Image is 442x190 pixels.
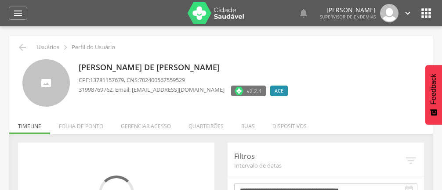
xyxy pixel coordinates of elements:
li: Dispositivos [264,114,315,134]
i: Voltar [17,42,28,53]
i:  [403,8,413,18]
li: Ruas [232,114,264,134]
i:  [13,8,23,18]
i:  [61,43,70,52]
li: Folha de ponto [50,114,112,134]
span: Intervalo de datas [234,161,404,169]
p: [PERSON_NAME] [320,7,376,13]
span: Supervisor de Endemias [320,14,376,20]
a:  [9,7,27,20]
p: [PERSON_NAME] de [PERSON_NAME] [79,62,292,73]
a:  [403,4,413,22]
p: Usuários [36,44,59,51]
p: CPF: , CNS: [79,76,292,84]
label: Versão do aplicativo [231,86,266,96]
span: 13781157679 [90,76,124,84]
span: Feedback [430,74,438,104]
span: 702400567559529 [139,76,185,84]
i:  [419,6,433,20]
span: v2.2.4 [247,86,261,95]
li: Gerenciar acesso [112,114,180,134]
i:  [298,8,309,18]
button: Feedback - Mostrar pesquisa [425,65,442,125]
span: 31998769762 [79,86,112,93]
i:  [404,154,417,167]
span: ACE [275,87,283,94]
p: Perfil do Usuário [72,44,115,51]
li: Quarteirões [180,114,232,134]
p: Filtros [234,151,404,161]
p: , Email: [EMAIL_ADDRESS][DOMAIN_NAME] [79,86,225,94]
a:  [298,4,309,22]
